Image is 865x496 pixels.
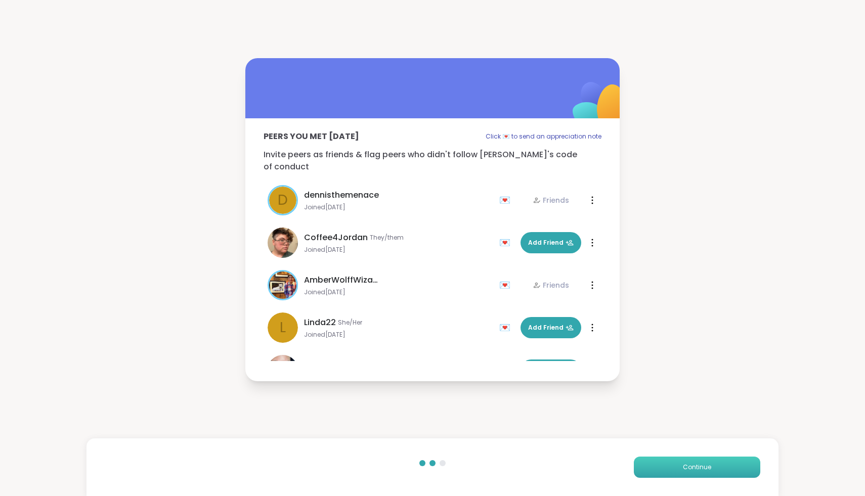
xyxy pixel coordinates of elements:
p: Peers you met [DATE] [264,130,359,143]
img: ShareWell Logomark [549,56,650,156]
span: Continue [683,463,711,472]
img: Manda4444 [268,355,298,385]
span: L [280,317,286,338]
span: Manda4444 [304,359,355,371]
span: Joined [DATE] [304,246,493,254]
div: Friends [533,280,569,290]
span: Add Friend [528,238,574,247]
span: Joined [DATE] [304,331,493,339]
span: AmberWolffWizard [304,274,380,286]
button: Continue [634,457,760,478]
span: Joined [DATE] [304,288,493,296]
div: 💌 [499,320,514,336]
span: d [278,190,288,211]
p: Invite peers as friends & flag peers who didn't follow [PERSON_NAME]'s code of conduct [264,149,601,173]
p: Click 💌 to send an appreciation note [486,130,601,143]
span: Joined [DATE] [304,203,493,211]
div: 💌 [499,277,514,293]
img: AmberWolffWizard [269,272,296,299]
span: Coffee4Jordan [304,232,368,244]
button: Add Friend [521,317,581,338]
div: 💌 [499,235,514,251]
span: She/Her [338,319,362,327]
span: They/them [370,234,404,242]
div: Friends [533,195,569,205]
div: 💌 [499,192,514,208]
button: Add Friend [521,232,581,253]
button: Add Friend [521,359,581,381]
span: dennisthemenace [304,189,379,201]
span: Add Friend [528,323,574,332]
img: Coffee4Jordan [268,228,298,258]
span: Linda22 [304,317,336,329]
